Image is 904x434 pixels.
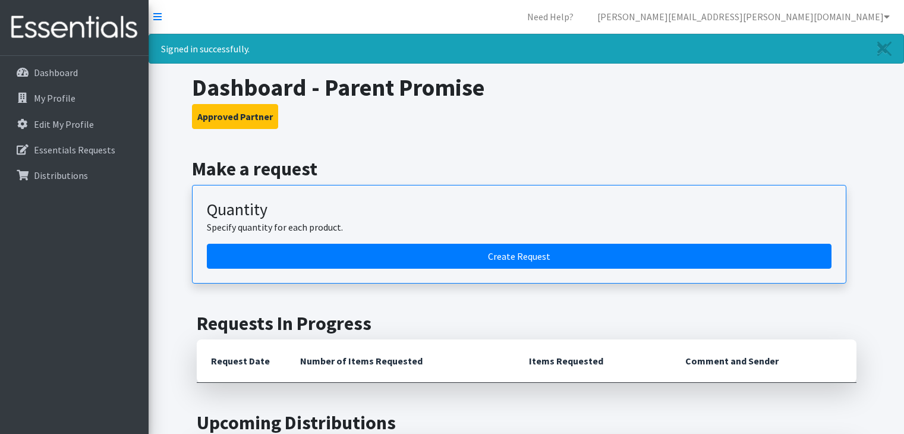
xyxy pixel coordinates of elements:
[5,138,144,162] a: Essentials Requests
[34,118,94,130] p: Edit My Profile
[192,73,861,102] h1: Dashboard - Parent Promise
[192,158,861,180] h2: Make a request
[671,339,856,383] th: Comment and Sender
[197,312,856,335] h2: Requests In Progress
[5,112,144,136] a: Edit My Profile
[207,220,831,234] p: Specify quantity for each product.
[149,34,904,64] div: Signed in successfully.
[197,411,856,434] h2: Upcoming Distributions
[34,169,88,181] p: Distributions
[5,86,144,110] a: My Profile
[34,144,115,156] p: Essentials Requests
[286,339,515,383] th: Number of Items Requested
[588,5,899,29] a: [PERSON_NAME][EMAIL_ADDRESS][PERSON_NAME][DOMAIN_NAME]
[197,339,286,383] th: Request Date
[518,5,583,29] a: Need Help?
[5,8,144,48] img: HumanEssentials
[192,104,278,129] button: Approved Partner
[207,200,831,220] h3: Quantity
[207,244,831,269] a: Create a request by quantity
[515,339,671,383] th: Items Requested
[34,92,75,104] p: My Profile
[5,163,144,187] a: Distributions
[5,61,144,84] a: Dashboard
[865,34,903,63] a: Close
[34,67,78,78] p: Dashboard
